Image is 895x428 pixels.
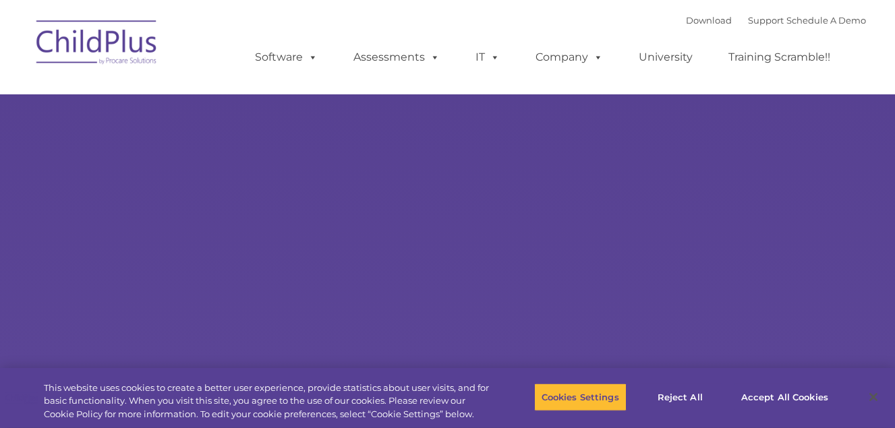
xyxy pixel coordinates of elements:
div: This website uses cookies to create a better user experience, provide statistics about user visit... [44,381,492,421]
a: Schedule A Demo [786,15,866,26]
a: Assessments [340,44,453,71]
a: Download [686,15,732,26]
button: Cookies Settings [534,383,627,411]
button: Accept All Cookies [734,383,836,411]
button: Close [859,382,888,412]
img: ChildPlus by Procare Solutions [30,11,165,78]
a: University [625,44,706,71]
a: IT [462,44,513,71]
a: Training Scramble!! [715,44,844,71]
a: Company [522,44,616,71]
font: | [686,15,866,26]
button: Reject All [638,383,722,411]
a: Software [241,44,331,71]
a: Support [748,15,784,26]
